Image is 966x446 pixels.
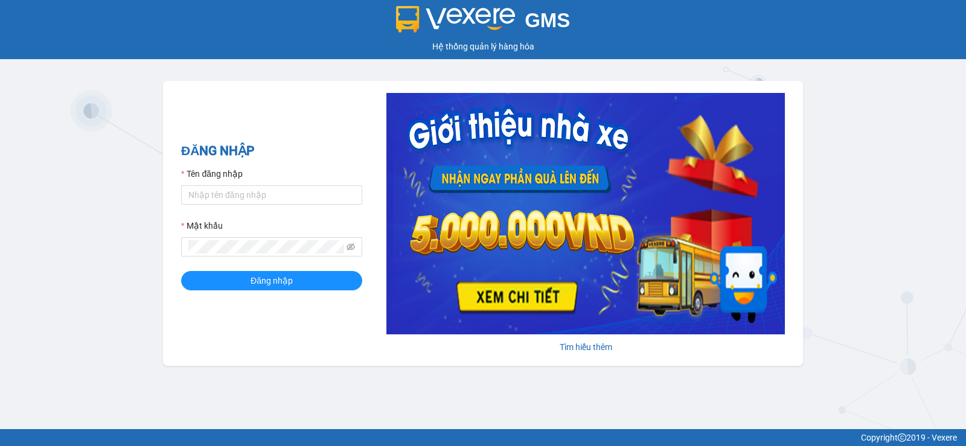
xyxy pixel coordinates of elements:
[181,141,362,161] h2: ĐĂNG NHẬP
[525,9,570,31] span: GMS
[188,240,344,253] input: Mật khẩu
[181,167,243,180] label: Tên đăng nhập
[396,18,571,28] a: GMS
[396,6,516,33] img: logo 2
[347,243,355,251] span: eye-invisible
[181,185,362,205] input: Tên đăng nhập
[3,40,963,53] div: Hệ thống quản lý hàng hóa
[181,219,223,232] label: Mật khẩu
[251,274,293,287] span: Đăng nhập
[386,93,785,334] img: banner-0
[386,340,785,354] div: Tìm hiểu thêm
[9,431,957,444] div: Copyright 2019 - Vexere
[181,271,362,290] button: Đăng nhập
[898,433,906,442] span: copyright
